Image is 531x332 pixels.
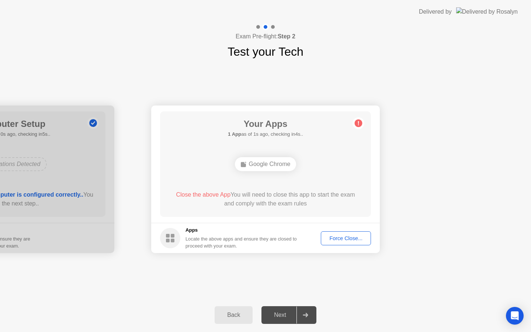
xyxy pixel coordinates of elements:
[506,307,524,325] div: Open Intercom Messenger
[264,312,296,318] div: Next
[228,131,303,138] h5: as of 1s ago, checking in4s..
[236,32,295,41] h4: Exam Pre-flight:
[176,191,230,198] span: Close the above App
[456,7,518,16] img: Delivered by Rosalyn
[215,306,253,324] button: Back
[235,157,296,171] div: Google Chrome
[228,43,303,60] h1: Test your Tech
[228,117,303,131] h1: Your Apps
[217,312,250,318] div: Back
[185,235,297,249] div: Locate the above apps and ensure they are closed to proceed with your exam.
[171,190,361,208] div: You will need to close this app to start the exam and comply with the exam rules
[228,131,241,137] b: 1 App
[419,7,452,16] div: Delivered by
[321,231,371,245] button: Force Close...
[185,226,297,234] h5: Apps
[261,306,316,324] button: Next
[278,33,295,39] b: Step 2
[323,235,368,241] div: Force Close...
